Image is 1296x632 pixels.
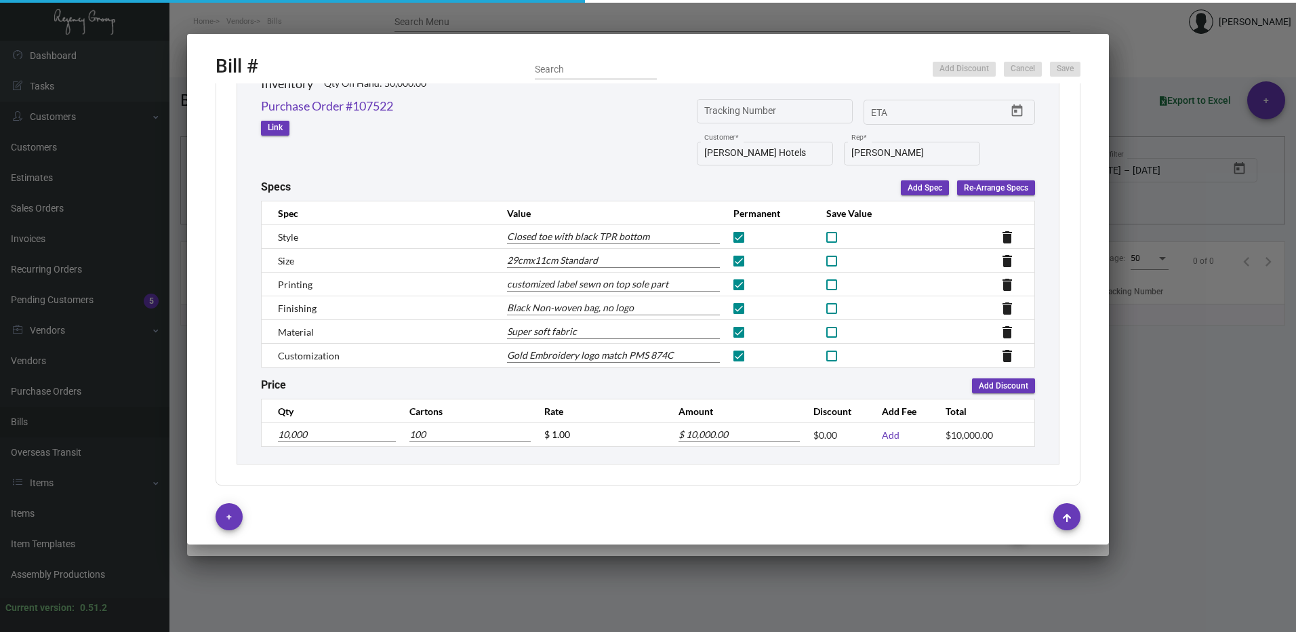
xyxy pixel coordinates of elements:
[999,348,1015,364] mat-icon: delete
[999,277,1015,293] mat-icon: delete
[1057,63,1074,75] span: Save
[268,122,283,134] span: Link
[925,107,990,118] input: End date
[813,201,944,225] th: Save Value
[396,399,531,423] th: Cartons
[324,78,426,90] h2: Qty On Hand: 50,000.00
[261,97,393,115] a: Purchase Order #107522
[964,182,1028,194] span: Re-Arrange Specs
[908,182,942,194] span: Add Spec
[932,399,1035,423] th: Total
[813,429,837,441] span: $0.00
[999,300,1015,317] mat-icon: delete
[278,279,312,290] span: Printing
[5,601,75,615] div: Current version:
[216,503,243,530] button: +
[939,63,989,75] span: Add Discount
[999,324,1015,340] mat-icon: delete
[957,180,1035,195] button: Re-Arrange Specs
[261,121,289,136] button: Link
[262,399,397,423] th: Qty
[278,350,340,361] span: Customization
[1007,100,1028,121] button: Open calendar
[80,601,107,615] div: 0.51.2
[262,201,493,225] th: Spec
[871,107,913,118] input: Start date
[261,378,286,393] h2: Price
[261,77,313,92] h2: Inventory
[1004,62,1042,77] button: Cancel
[800,399,868,423] th: Discount
[278,326,314,338] span: Material
[261,180,291,195] h2: Specs
[868,399,932,423] th: Add Fee
[933,62,996,77] button: Add Discount
[1011,63,1035,75] span: Cancel
[216,55,258,78] h2: Bill #
[278,255,294,266] span: Size
[720,201,813,225] th: Permanent
[278,231,298,243] span: Style
[493,201,720,225] th: Value
[901,180,949,195] button: Add Spec
[882,429,899,441] a: Add
[946,429,993,441] span: $10,000.00
[531,399,666,423] th: Rate
[1050,62,1080,77] button: Save
[665,399,800,423] th: Amount
[278,302,317,314] span: Finishing
[972,378,1035,393] button: Add Discount
[226,503,232,530] span: +
[979,380,1028,392] span: Add Discount
[999,229,1015,245] mat-icon: delete
[999,253,1015,269] mat-icon: delete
